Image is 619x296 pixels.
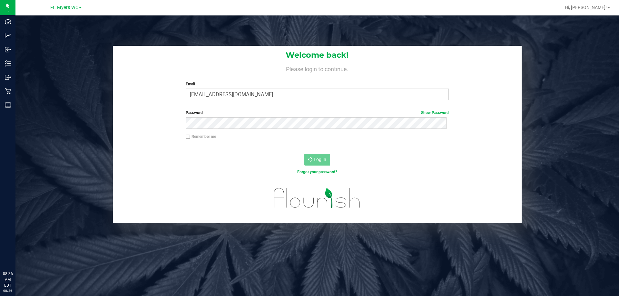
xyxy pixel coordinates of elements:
[113,64,522,72] h4: Please login to continue.
[304,154,330,166] button: Log In
[5,60,11,67] inline-svg: Inventory
[186,135,190,139] input: Remember me
[50,5,78,10] span: Ft. Myers WC
[186,81,448,87] label: Email
[186,110,203,115] span: Password
[5,88,11,94] inline-svg: Retail
[297,170,337,174] a: Forgot your password?
[565,5,607,10] span: Hi, [PERSON_NAME]!
[113,51,522,59] h1: Welcome back!
[5,102,11,108] inline-svg: Reports
[266,182,368,215] img: flourish_logo.svg
[3,288,13,293] p: 08/26
[186,134,216,139] label: Remember me
[5,33,11,39] inline-svg: Analytics
[5,74,11,81] inline-svg: Outbound
[3,271,13,288] p: 08:36 AM EDT
[5,19,11,25] inline-svg: Dashboard
[5,46,11,53] inline-svg: Inbound
[314,157,326,162] span: Log In
[421,110,449,115] a: Show Password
